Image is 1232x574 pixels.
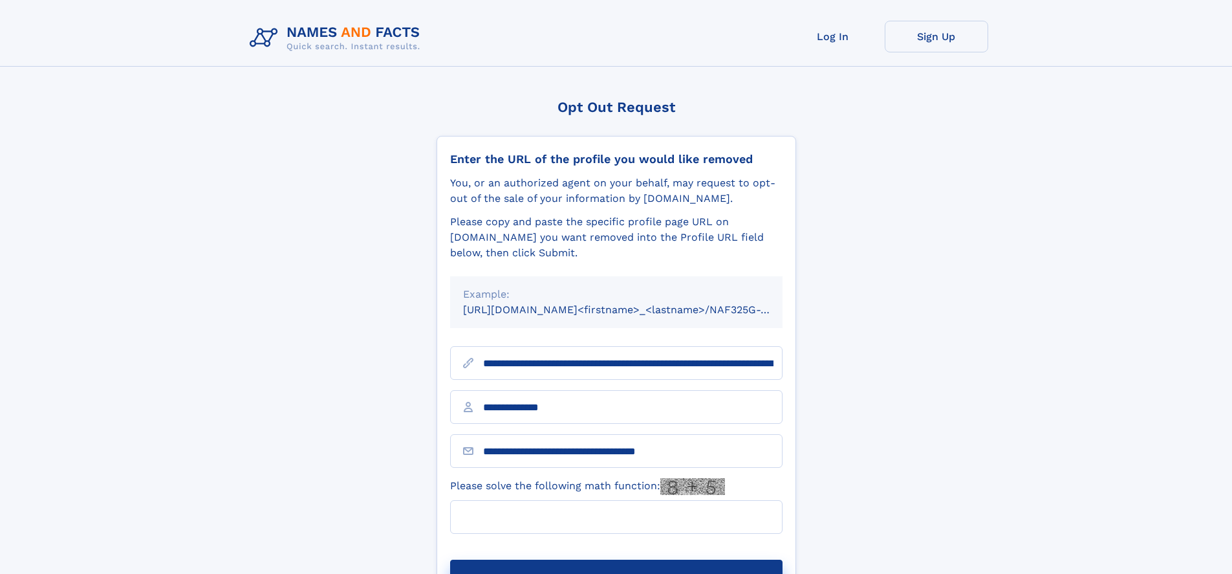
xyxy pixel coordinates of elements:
[450,478,725,495] label: Please solve the following math function:
[885,21,988,52] a: Sign Up
[450,152,783,166] div: Enter the URL of the profile you would like removed
[781,21,885,52] a: Log In
[437,99,796,115] div: Opt Out Request
[244,21,431,56] img: Logo Names and Facts
[450,214,783,261] div: Please copy and paste the specific profile page URL on [DOMAIN_NAME] you want removed into the Pr...
[463,287,770,302] div: Example:
[463,304,807,316] small: [URL][DOMAIN_NAME]<firstname>_<lastname>/NAF325G-xxxxxxxx
[450,175,783,206] div: You, or an authorized agent on your behalf, may request to opt-out of the sale of your informatio...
